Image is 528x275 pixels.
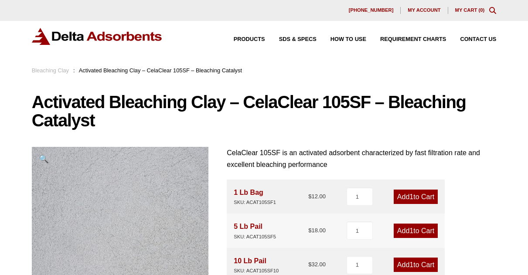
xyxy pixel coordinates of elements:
span: Products [234,37,265,42]
span: 1 [409,227,413,234]
div: SKU: ACAT105SF5 [234,233,276,241]
span: $ [308,261,311,268]
a: SDS & SPECS [265,37,317,42]
span: [PHONE_NUMBER] [349,8,394,13]
a: Products [220,37,265,42]
a: My Cart (0) [455,7,485,13]
div: SKU: ACAT105SF10 [234,267,279,275]
span: 1 [409,193,413,200]
div: 10 Lb Pail [234,255,279,275]
a: Add1to Cart [394,224,438,238]
bdi: 32.00 [308,261,326,268]
div: Toggle Modal Content [489,7,496,14]
div: SKU: ACAT105SF1 [234,198,276,207]
a: My account [401,7,448,14]
span: 🔍 [39,154,49,163]
span: How to Use [330,37,366,42]
h1: Activated Bleaching Clay – CelaClear 105SF – Bleaching Catalyst [32,93,497,129]
span: : [73,67,75,74]
span: Activated Bleaching Clay – CelaClear 105SF – Bleaching Catalyst [79,67,242,74]
span: Requirement Charts [380,37,446,42]
span: My account [408,8,440,13]
div: 1 Lb Bag [234,187,276,207]
span: SDS & SPECS [279,37,317,42]
a: Contact Us [446,37,496,42]
span: $ [308,193,311,200]
a: Requirement Charts [366,37,446,42]
a: Bleaching Clay [32,67,69,74]
a: Add1to Cart [394,190,438,204]
a: Add1to Cart [394,258,438,272]
bdi: 12.00 [308,193,326,200]
span: 1 [409,261,413,268]
a: [PHONE_NUMBER] [342,7,401,14]
p: CelaClear 105SF is an activated adsorbent characterized by fast filtration rate and excellent ble... [227,147,496,170]
span: Contact Us [460,37,496,42]
a: How to Use [317,37,366,42]
a: View full-screen image gallery [32,147,56,171]
img: Delta Adsorbents [32,28,163,45]
span: $ [308,227,311,234]
div: 5 Lb Pail [234,221,276,241]
bdi: 18.00 [308,227,326,234]
span: 0 [480,7,483,13]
